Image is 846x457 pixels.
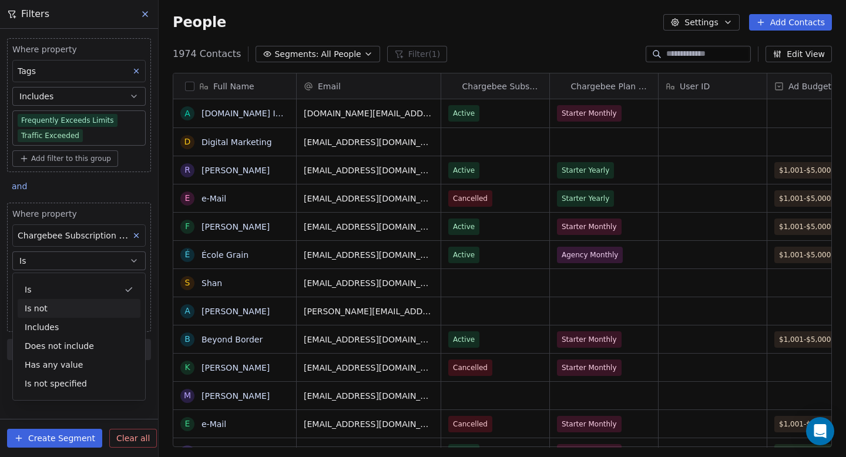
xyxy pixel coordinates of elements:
[562,107,617,119] span: Starter Monthly
[202,109,293,118] a: [DOMAIN_NAME] INFO
[18,355,140,374] div: Has any value
[304,164,434,176] span: [EMAIL_ADDRESS][DOMAIN_NAME]
[453,249,475,261] span: Active
[788,80,831,92] span: Ad Budget
[453,221,475,233] span: Active
[779,334,831,345] span: $1,001-$5,000
[202,448,270,457] a: [PERSON_NAME]
[202,363,270,372] a: [PERSON_NAME]
[202,222,270,231] a: [PERSON_NAME]
[779,164,831,176] span: $1,001-$5,000
[184,136,191,148] div: D
[18,280,140,299] div: Is
[550,73,658,99] div: ChargebeeChargebee Plan Name
[185,248,190,261] div: É
[202,166,270,175] a: [PERSON_NAME]
[304,221,434,233] span: [EMAIL_ADDRESS][DOMAIN_NAME]
[213,80,254,92] span: Full Name
[184,361,190,374] div: K
[304,305,434,317] span: [PERSON_NAME][EMAIL_ADDRESS][PERSON_NAME][DOMAIN_NAME]
[453,334,475,345] span: Active
[13,280,145,393] div: Suggestions
[297,73,441,99] div: Email
[202,278,222,288] a: Shan
[185,277,190,289] div: S
[304,362,434,374] span: [EMAIL_ADDRESS][DOMAIN_NAME]
[304,193,434,204] span: [EMAIL_ADDRESS][DOMAIN_NAME]
[202,194,226,203] a: e-Mail
[202,250,249,260] a: École Grain
[441,73,549,99] div: ChargebeeChargebee Subscription Status
[462,80,542,92] span: Chargebee Subscription Status
[766,46,832,62] button: Edit View
[453,107,475,119] span: Active
[453,193,488,204] span: Cancelled
[304,390,434,402] span: [EMAIL_ADDRESS][DOMAIN_NAME]
[304,277,434,289] span: [EMAIL_ADDRESS][DOMAIN_NAME]
[202,391,270,401] a: [PERSON_NAME]
[184,389,191,402] div: M
[806,417,834,445] div: Open Intercom Messenger
[453,362,488,374] span: Cancelled
[202,307,270,316] a: [PERSON_NAME]
[562,164,609,176] span: Starter Yearly
[779,249,831,261] span: $1,001-$5,000
[184,333,190,345] div: B
[185,220,190,233] div: F
[562,362,617,374] span: Starter Monthly
[680,80,710,92] span: User ID
[562,334,617,345] span: Starter Monthly
[304,136,434,148] span: [EMAIL_ADDRESS][DOMAIN_NAME]
[562,418,617,430] span: Starter Monthly
[453,418,488,430] span: Cancelled
[18,318,140,337] div: Includes
[18,299,140,318] div: Is not
[779,418,831,430] span: $1,001-$5,000
[304,249,434,261] span: [EMAIL_ADDRESS][DOMAIN_NAME]
[387,46,448,62] button: Filter(1)
[173,47,241,61] span: 1974 Contacts
[562,193,609,204] span: Starter Yearly
[659,73,767,99] div: User ID
[304,418,434,430] span: [EMAIL_ADDRESS][DOMAIN_NAME]
[185,418,190,430] div: e
[562,249,618,261] span: Agency Monthly
[448,18,458,154] img: Chargebee
[749,14,832,31] button: Add Contacts
[318,80,341,92] span: Email
[184,164,190,176] div: R
[562,221,617,233] span: Starter Monthly
[571,80,651,92] span: Chargebee Plan Name
[202,335,263,344] a: Beyond Border
[557,18,566,154] img: Chargebee
[321,48,361,61] span: All People
[453,164,475,176] span: Active
[304,334,434,345] span: [EMAIL_ADDRESS][DOMAIN_NAME]
[274,48,318,61] span: Segments:
[173,73,296,99] div: Full Name
[779,221,831,233] span: $1,001-$5,000
[779,193,831,204] span: $1,001-$5,000
[202,137,272,147] a: Digital Marketing
[18,337,140,355] div: Does not include
[173,99,297,448] div: grid
[173,14,226,31] span: People
[18,374,140,393] div: Is not specified
[185,192,190,204] div: e
[202,419,226,429] a: e-Mail
[184,107,190,120] div: a
[304,107,434,119] span: [DOMAIN_NAME][EMAIL_ADDRESS][DOMAIN_NAME]
[663,14,739,31] button: Settings
[184,305,190,317] div: A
